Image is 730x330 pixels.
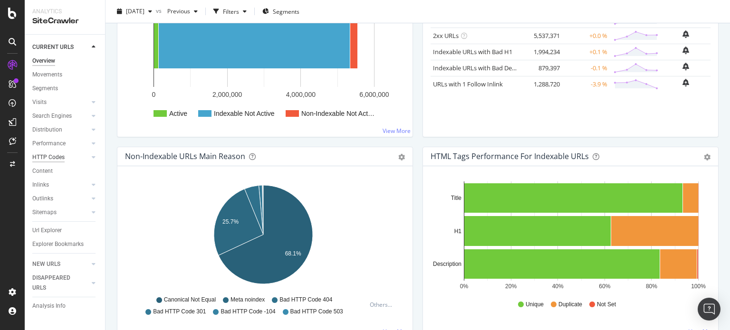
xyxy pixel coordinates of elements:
div: Url Explorer [32,226,62,236]
td: +0.1 % [562,44,610,60]
a: Overview [32,56,98,66]
div: Segments [32,84,58,94]
a: Sitemaps [32,207,89,217]
text: 2,000,000 [212,91,242,98]
a: HTTP Codes [32,152,89,162]
div: bell-plus [682,30,689,38]
text: 6,000,000 [359,91,389,98]
a: Explorer Bookmarks [32,239,98,249]
td: 879,397 [524,60,562,76]
td: -3.9 % [562,76,610,92]
a: 2xx URLs [433,31,459,40]
span: vs [156,6,163,14]
div: Overview [32,56,55,66]
div: Performance [32,139,66,149]
text: 20% [505,283,517,290]
button: Segments [259,4,303,19]
div: bell-plus [682,63,689,70]
div: Content [32,166,53,176]
div: bell-plus [682,79,689,86]
div: Filters [223,7,239,15]
div: Outlinks [32,194,53,204]
div: SiteCrawler [32,16,97,27]
a: Movements [32,70,98,80]
div: Open Intercom Messenger [698,298,720,321]
span: Unique [526,301,544,309]
span: Bad HTTP Code 404 [279,296,332,304]
span: Bad HTTP Code 301 [153,308,206,316]
a: CURRENT URLS [32,42,89,52]
text: 0 [152,91,156,98]
text: 80% [646,283,657,290]
div: gear [704,154,711,160]
span: 2025 Oct. 1st [126,7,144,15]
button: Previous [163,4,202,19]
text: 25.7% [222,218,239,225]
text: H1 [454,228,462,235]
a: Analysis Info [32,301,98,311]
a: Non-Indexable URLs [433,15,491,24]
div: Movements [32,70,62,80]
text: 60% [599,283,610,290]
div: Non-Indexable URLs Main Reason [125,151,245,161]
button: [DATE] [113,4,156,19]
text: Description [433,261,461,267]
text: 4,000,000 [286,91,316,98]
a: Visits [32,97,89,107]
td: 1,288,720 [524,76,562,92]
span: Not Set [597,301,616,309]
a: Content [32,166,98,176]
a: Segments [32,84,98,94]
a: Inlinks [32,180,89,190]
div: Analytics [32,8,97,16]
td: 5,537,371 [524,28,562,44]
div: HTML Tags Performance for Indexable URLs [431,151,589,161]
text: Active [169,110,187,117]
div: Analysis Info [32,301,66,311]
span: Duplicate [558,301,582,309]
text: 40% [552,283,564,290]
text: 0% [460,283,469,290]
td: -0.1 % [562,60,610,76]
text: 100% [691,283,706,290]
a: Search Engines [32,111,89,121]
text: 68.1% [285,250,301,257]
span: Meta noindex [231,296,265,304]
span: Bad HTTP Code 503 [290,308,343,316]
div: Others... [370,301,396,309]
a: Performance [32,139,89,149]
span: Canonical Not Equal [164,296,216,304]
div: NEW URLS [32,259,60,269]
a: Indexable URLs with Bad H1 [433,47,512,56]
td: 1,994,234 [524,44,562,60]
a: Indexable URLs with Bad Description [433,64,537,72]
text: Indexable Not Active [214,110,275,117]
div: Explorer Bookmarks [32,239,84,249]
div: bell-plus [682,47,689,54]
div: Distribution [32,125,62,135]
span: Bad HTTP Code -104 [221,308,275,316]
a: NEW URLS [32,259,89,269]
div: HTTP Codes [32,152,65,162]
a: Url Explorer [32,226,98,236]
div: Search Engines [32,111,72,121]
div: Inlinks [32,180,49,190]
a: DISAPPEARED URLS [32,273,89,293]
span: Previous [163,7,190,15]
div: Visits [32,97,47,107]
div: gear [398,154,405,160]
a: Distribution [32,125,89,135]
a: URLs with 1 Follow Inlink [433,80,503,88]
a: View More [383,127,411,135]
text: Title [451,195,462,201]
text: Non-Indexable Not Act… [301,110,375,117]
div: CURRENT URLS [32,42,74,52]
svg: A chart. [125,181,401,292]
a: Outlinks [32,194,89,204]
td: +0.0 % [562,28,610,44]
span: Segments [273,7,299,15]
svg: A chart. [431,181,707,292]
div: DISAPPEARED URLS [32,273,80,293]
